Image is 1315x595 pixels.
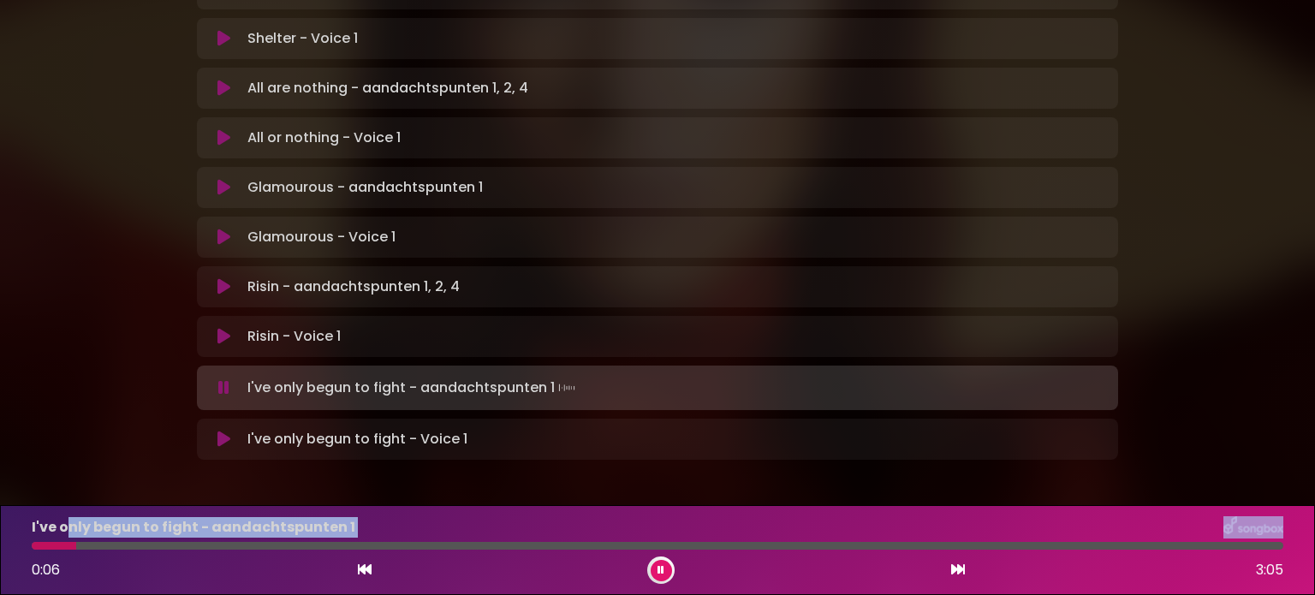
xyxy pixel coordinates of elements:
[247,227,396,247] p: Glamourous - Voice 1
[247,326,341,347] p: Risin - Voice 1
[555,376,579,400] img: waveform4.gif
[247,277,460,297] p: Risin - aandachtspunten 1, 2, 4
[1223,516,1283,538] img: songbox-logo-white.png
[247,128,401,148] p: All or nothing - Voice 1
[32,517,355,538] p: I've only begun to fight - aandachtspunten 1
[247,376,579,400] p: I've only begun to fight - aandachtspunten 1
[247,429,467,449] p: I've only begun to fight - Voice 1
[247,78,528,98] p: All are nothing - aandachtspunten 1, 2, 4
[247,177,483,198] p: Glamourous - aandachtspunten 1
[247,28,358,49] p: Shelter - Voice 1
